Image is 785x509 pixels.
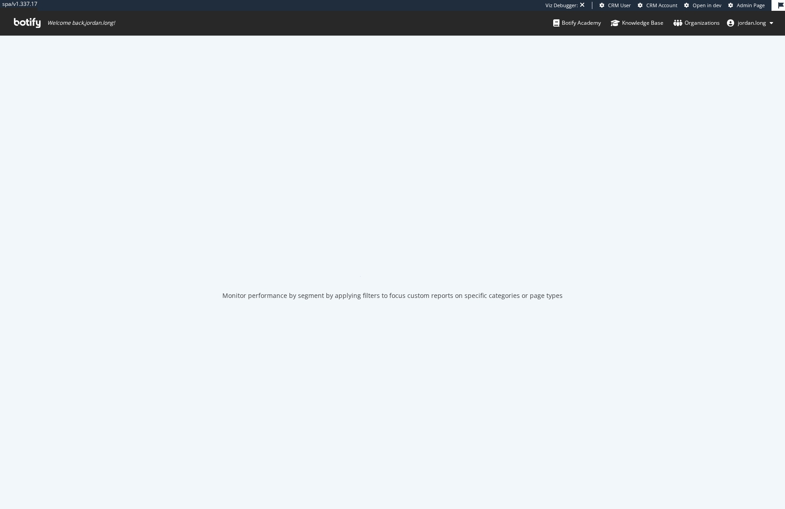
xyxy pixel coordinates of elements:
div: animation [360,244,425,277]
a: Botify Academy [553,11,601,35]
div: Viz Debugger: [546,2,578,9]
a: Open in dev [684,2,722,9]
a: CRM Account [638,2,677,9]
div: Monitor performance by segment by applying filters to focus custom reports on specific categories... [222,291,563,300]
span: CRM User [608,2,631,9]
div: Botify Academy [553,18,601,27]
a: CRM User [600,2,631,9]
div: Knowledge Base [611,18,663,27]
button: jordan.long [720,16,780,30]
span: Open in dev [693,2,722,9]
a: Organizations [673,11,720,35]
a: Admin Page [728,2,765,9]
span: CRM Account [646,2,677,9]
span: Welcome back, jordan.long ! [47,19,115,27]
a: Knowledge Base [611,11,663,35]
span: jordan.long [738,19,766,27]
div: Organizations [673,18,720,27]
span: Admin Page [737,2,765,9]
